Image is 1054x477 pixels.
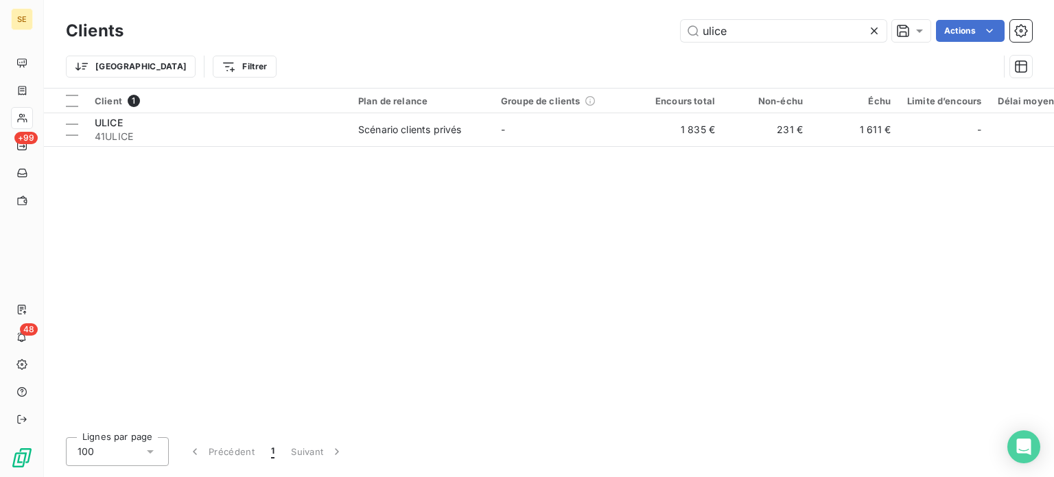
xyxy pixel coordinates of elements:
[95,117,123,128] span: ULICE
[180,437,263,466] button: Précédent
[128,95,140,107] span: 1
[271,445,274,458] span: 1
[731,95,803,106] div: Non-échu
[936,20,1005,42] button: Actions
[14,132,38,144] span: +99
[263,437,283,466] button: 1
[78,445,94,458] span: 100
[723,113,811,146] td: 231 €
[66,56,196,78] button: [GEOGRAPHIC_DATA]
[1007,430,1040,463] div: Open Intercom Messenger
[213,56,276,78] button: Filtrer
[11,8,33,30] div: SE
[977,123,981,137] span: -
[66,19,124,43] h3: Clients
[20,323,38,336] span: 48
[811,113,899,146] td: 1 611 €
[907,95,981,106] div: Limite d’encours
[358,95,484,106] div: Plan de relance
[681,20,887,42] input: Rechercher
[95,130,342,143] span: 41ULICE
[11,135,32,156] a: +99
[358,123,461,137] div: Scénario clients privés
[819,95,891,106] div: Échu
[11,447,33,469] img: Logo LeanPay
[635,113,723,146] td: 1 835 €
[644,95,715,106] div: Encours total
[501,95,581,106] span: Groupe de clients
[95,95,122,106] span: Client
[501,124,505,135] span: -
[283,437,352,466] button: Suivant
